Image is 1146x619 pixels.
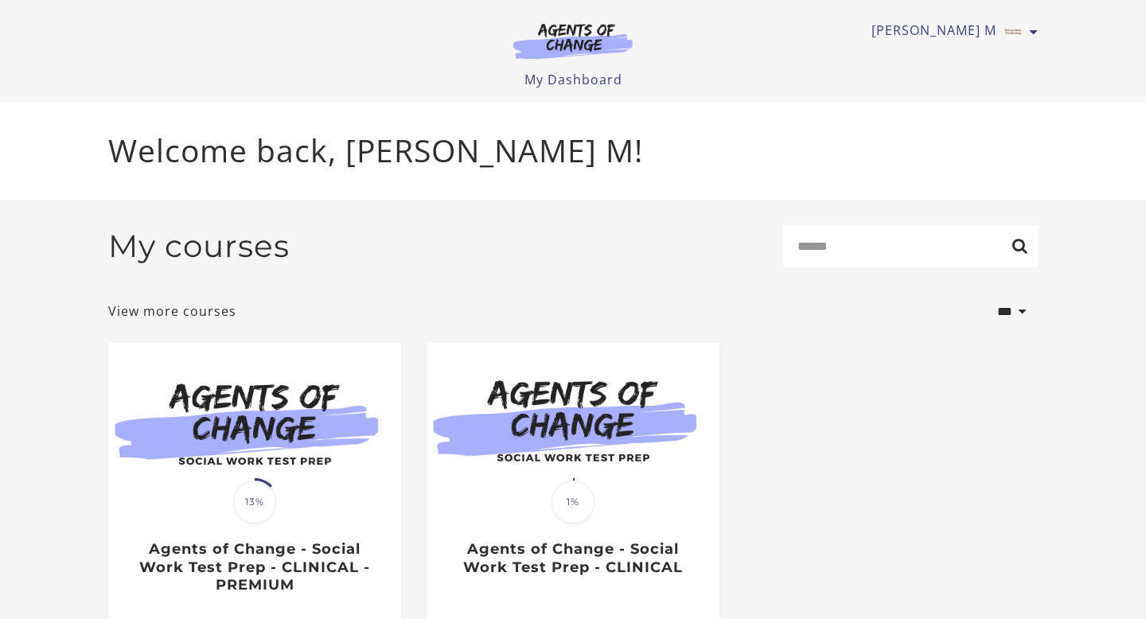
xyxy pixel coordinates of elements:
[524,71,622,88] a: My Dashboard
[233,481,276,524] span: 13%
[108,127,1038,174] p: Welcome back, [PERSON_NAME] M!
[497,22,649,59] img: Agents of Change Logo
[871,19,1030,45] a: Toggle menu
[108,228,290,265] h2: My courses
[552,481,594,524] span: 1%
[125,540,384,594] h3: Agents of Change - Social Work Test Prep - CLINICAL - PREMIUM
[443,540,702,576] h3: Agents of Change - Social Work Test Prep - CLINICAL
[108,302,236,321] a: View more courses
